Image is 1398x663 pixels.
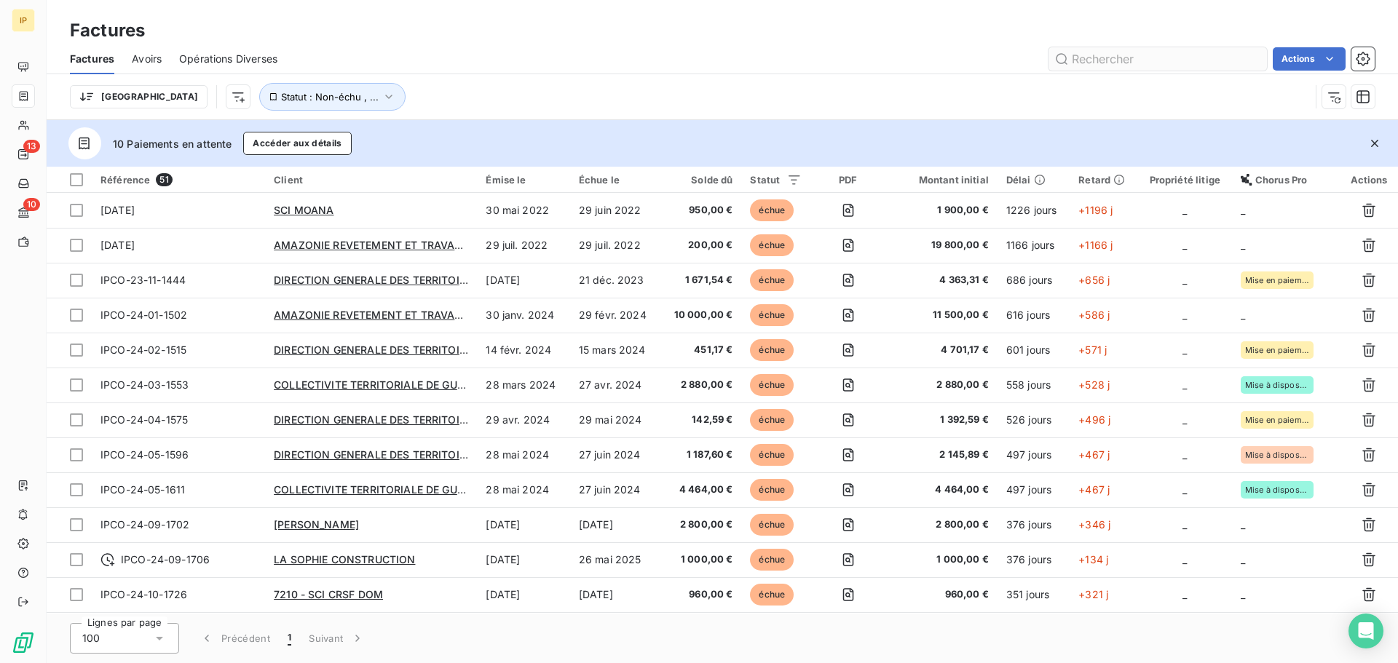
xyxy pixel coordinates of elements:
span: 1 392,59 € [895,413,989,427]
td: 17 déc. 2024 [570,612,660,647]
td: 29 févr. 2024 [570,298,660,333]
span: [DATE] [100,239,135,251]
span: +467 j [1078,483,1110,496]
span: Mise à disposition du destinataire [1245,450,1309,459]
div: Retard [1078,174,1129,186]
span: échue [750,444,794,466]
button: Statut : Non-échu , ... [259,83,406,111]
span: _ [1182,413,1187,426]
span: 100 [82,631,100,646]
span: AMAZONIE REVETEMENT ET TRAVAUX [274,239,470,251]
span: échue [750,234,794,256]
span: Opérations Diverses [179,52,277,66]
button: Accéder aux détails [243,132,351,155]
span: SCI MOANA [274,204,333,216]
span: +467 j [1078,448,1110,461]
span: Factures [70,52,114,66]
td: 601 jours [998,333,1070,368]
span: 200,00 € [669,238,732,253]
td: [DATE] [570,507,660,542]
span: IPCO-24-04-1575 [100,413,188,426]
td: 27 juin 2024 [570,437,660,472]
td: 558 jours [998,368,1070,402]
span: COLLECTIVITE TERRITORIALE DE GUYANE [274,483,485,496]
span: IPCO-24-05-1596 [100,448,189,461]
span: 142,59 € [669,413,732,427]
span: Statut : Non-échu , ... [281,91,379,103]
span: échue [750,339,794,361]
span: 1 000,00 € [895,552,989,567]
span: _ [1241,239,1245,251]
span: +496 j [1078,413,1110,426]
input: Rechercher [1048,47,1267,71]
span: Mise en paiement [1245,276,1309,285]
span: +134 j [1078,553,1108,565]
span: 4 701,17 € [895,343,989,357]
span: 1 671,54 € [669,273,732,287]
span: DIRECTION GENERALE DES TERRITOIRES ET DE LA [274,448,526,461]
span: +1166 j [1078,239,1113,251]
span: échue [750,584,794,606]
td: 526 jours [998,402,1070,437]
span: 10 000,00 € [669,308,732,322]
span: Mise à disposition comptable [1245,485,1309,494]
span: _ [1241,518,1245,531]
span: IPCO-24-02-1515 [100,344,186,356]
span: 4 363,31 € [895,273,989,287]
span: échue [750,374,794,396]
div: Client [274,174,468,186]
span: échue [750,269,794,291]
span: 19 800,00 € [895,238,989,253]
div: PDF [819,174,877,186]
td: 27 avr. 2024 [570,368,660,402]
span: 7210 - SCI CRSF DOM [274,588,383,600]
span: 13 [23,140,40,153]
td: 497 jours [998,472,1070,507]
span: _ [1182,588,1187,600]
button: Précédent [191,623,279,654]
span: 2 880,00 € [895,378,989,392]
span: _ [1182,518,1187,531]
img: Logo LeanPay [12,631,35,654]
span: 10 Paiements en attente [113,136,232,151]
td: [DATE] [570,577,660,612]
span: _ [1182,378,1187,391]
span: +321 j [1078,588,1108,600]
span: _ [1182,483,1187,496]
td: 497 jours [998,437,1070,472]
span: 4 464,00 € [669,483,732,497]
td: 14 févr. 2024 [477,333,569,368]
td: 29 avr. 2024 [477,402,569,437]
button: [GEOGRAPHIC_DATA] [70,85,208,108]
span: +528 j [1078,378,1110,391]
span: _ [1182,344,1187,356]
span: _ [1241,588,1245,600]
span: IPCO-24-03-1553 [100,378,189,391]
span: IPCO-24-05-1611 [100,483,185,496]
span: 1 900,00 € [895,203,989,218]
button: Actions [1273,47,1346,71]
div: Open Intercom Messenger [1348,614,1383,648]
span: IPCO-24-10-1726 [100,588,187,600]
span: échue [750,199,794,221]
span: Mise en paiement [1245,346,1309,354]
span: 1 [288,631,291,646]
td: 1226 jours [998,193,1070,228]
td: 351 jours [998,577,1070,612]
span: +571 j [1078,344,1107,356]
td: 686 jours [998,263,1070,298]
td: 29 juin 2022 [570,193,660,228]
span: _ [1182,274,1187,286]
span: LA SOPHIE CONSTRUCTION [274,553,415,565]
span: +586 j [1078,309,1110,321]
div: Montant initial [895,174,989,186]
span: 960,00 € [895,587,989,602]
span: IPCO-24-09-1706 [121,552,210,567]
td: 28 mars 2024 [477,368,569,402]
td: 29 juil. 2022 [570,228,660,263]
span: Avoirs [132,52,162,66]
td: 29 juil. 2022 [477,228,569,263]
span: _ [1182,448,1187,461]
span: DIRECTION GENERALE DES TERRITOIRES ET DE LA [274,274,526,286]
button: Suivant [300,623,374,654]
